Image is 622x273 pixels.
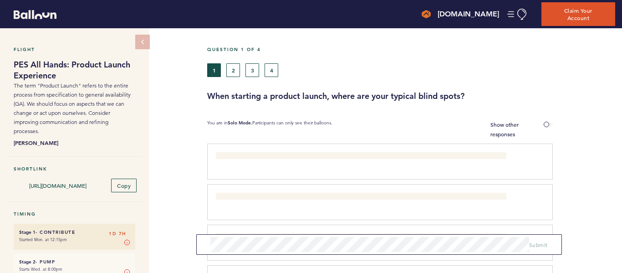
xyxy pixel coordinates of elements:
[490,121,519,138] span: Show other responses
[529,240,548,249] button: Submit
[207,91,615,102] h3: When starting a product launch, where are your typical blind spots?
[14,46,135,52] h5: Flight
[14,82,131,134] span: The term "Product Launch" refers to the entire process from specification to general availability...
[14,211,135,217] h5: Timing
[228,120,252,126] b: Solo Mode.
[19,266,62,272] time: Starts Wed. at 8:00pm
[265,63,278,77] button: 4
[438,9,499,20] h4: [DOMAIN_NAME]
[207,46,615,52] h5: Question 1 of 4
[226,63,240,77] button: 2
[109,229,126,238] span: 1D 7H
[529,241,548,248] span: Submit
[216,194,439,201] span: Having to research and look through the spec as CORE tends to be left out on a lot of them.
[117,182,131,189] span: Copy
[19,229,130,235] h6: - Contribute
[14,166,135,172] h5: Shortlink
[207,120,332,139] p: You are in Participants can only see their balloons.
[7,9,56,19] a: Balloon
[541,2,615,26] button: Claim Your Account
[245,63,259,77] button: 3
[207,63,221,77] button: 1
[111,179,137,192] button: Copy
[14,10,56,19] svg: Balloon
[19,237,67,242] time: Started Mon. at 12:15pm
[14,59,135,81] h1: PES All Hands: Product Launch Experience
[216,153,322,160] span: What the GA date is and why it was chosen.
[507,9,528,20] button: Manage Account
[19,259,36,265] small: Stage 2
[14,138,135,147] b: [PERSON_NAME]
[19,229,36,235] small: Stage 1
[19,259,130,265] h6: - Pump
